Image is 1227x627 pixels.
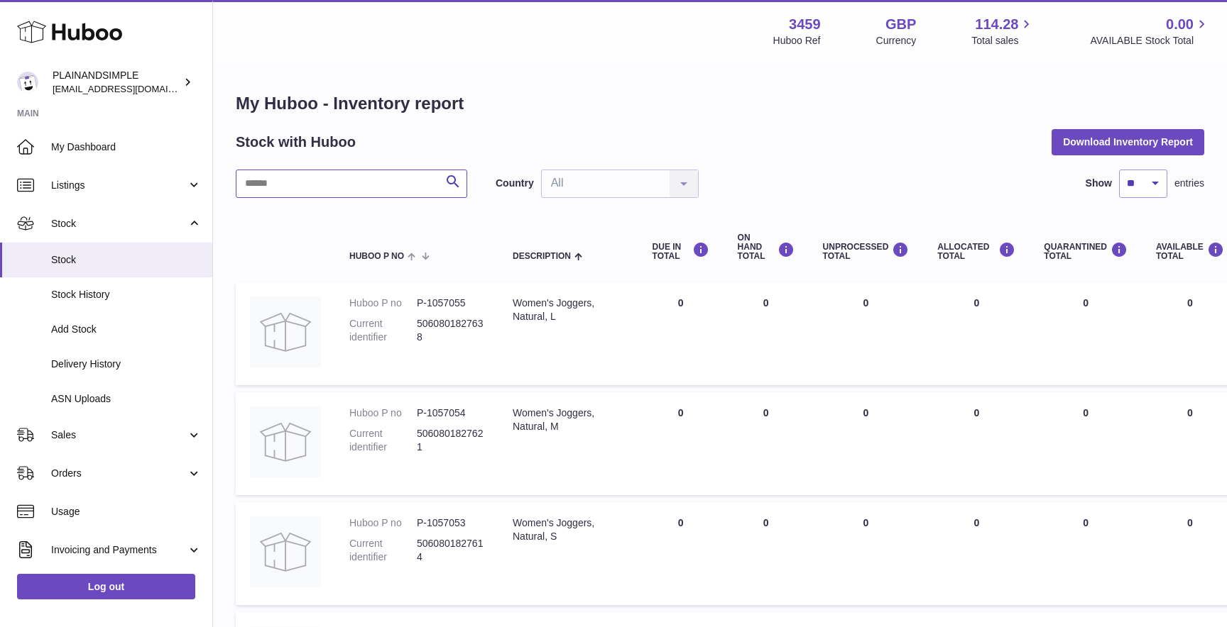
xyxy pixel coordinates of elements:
span: Sales [51,428,187,442]
h2: Stock with Huboo [236,133,356,152]
dd: 5060801827638 [417,317,484,344]
img: product image [250,296,321,367]
strong: GBP [885,15,916,34]
div: Women's Joggers, Natural, S [513,516,624,543]
span: Usage [51,505,202,518]
span: Orders [51,467,187,480]
dt: Huboo P no [349,516,417,530]
dt: Huboo P no [349,296,417,310]
td: 0 [724,392,809,495]
span: Description [513,252,571,261]
span: Stock [51,253,202,267]
td: 0 [923,502,1030,605]
span: Invoicing and Payments [51,543,187,557]
dd: 5060801827621 [417,427,484,454]
td: 0 [923,392,1030,495]
div: ON HAND Total [738,233,795,262]
div: AVAILABLE Total [1156,242,1224,261]
td: 0 [724,502,809,605]
dd: P-1057053 [417,516,484,530]
div: Currency [876,34,917,48]
span: Huboo P no [349,252,404,261]
span: 0.00 [1166,15,1194,34]
td: 0 [638,282,724,385]
dt: Current identifier [349,537,417,564]
div: Women's Joggers, Natural, M [513,406,624,433]
span: Add Stock [51,323,202,336]
dd: 5060801827614 [417,537,484,564]
dt: Huboo P no [349,406,417,420]
dd: P-1057054 [417,406,484,420]
div: Women's Joggers, Natural, L [513,296,624,323]
div: PLAINANDSIMPLE [53,69,180,96]
a: 114.28 Total sales [971,15,1035,48]
a: Log out [17,574,195,599]
button: Download Inventory Report [1052,129,1204,155]
span: Total sales [971,34,1035,48]
a: 0.00 AVAILABLE Stock Total [1090,15,1210,48]
dt: Current identifier [349,317,417,344]
span: 0 [1083,407,1089,418]
span: My Dashboard [51,140,202,154]
dd: P-1057055 [417,296,484,310]
td: 0 [809,502,924,605]
img: product image [250,406,321,477]
td: 0 [724,282,809,385]
img: product image [250,516,321,587]
span: 0 [1083,517,1089,528]
td: 0 [638,502,724,605]
strong: 3459 [789,15,821,34]
div: DUE IN TOTAL [653,242,709,261]
div: Huboo Ref [773,34,821,48]
td: 0 [809,282,924,385]
span: 114.28 [975,15,1018,34]
td: 0 [923,282,1030,385]
img: duco@plainandsimple.com [17,72,38,93]
div: UNPROCESSED Total [823,242,910,261]
span: AVAILABLE Stock Total [1090,34,1210,48]
span: Listings [51,179,187,192]
span: ASN Uploads [51,392,202,406]
span: Stock [51,217,187,231]
label: Show [1086,177,1112,190]
dt: Current identifier [349,427,417,454]
span: 0 [1083,297,1089,309]
div: QUARANTINED Total [1044,242,1128,261]
div: ALLOCATED Total [937,242,1015,261]
span: Delivery History [51,357,202,371]
td: 0 [638,392,724,495]
td: 0 [809,392,924,495]
span: Stock History [51,288,202,301]
label: Country [496,177,534,190]
h1: My Huboo - Inventory report [236,92,1204,115]
span: entries [1174,177,1204,190]
span: [EMAIL_ADDRESS][DOMAIN_NAME] [53,83,209,94]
